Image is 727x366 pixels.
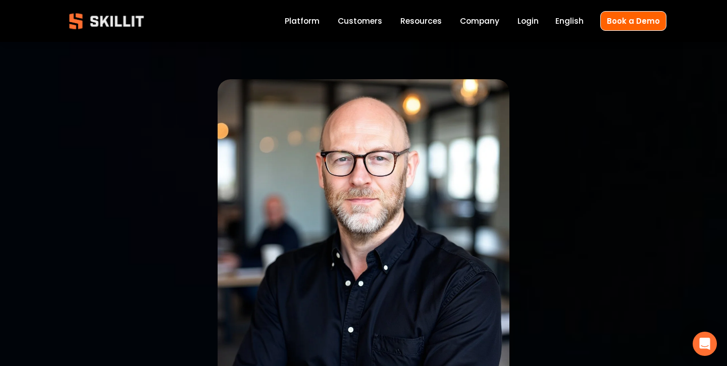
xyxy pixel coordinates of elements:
a: Company [460,14,499,28]
a: Book a Demo [600,11,666,31]
img: Skillit [61,6,152,36]
a: Login [517,14,539,28]
a: Platform [285,14,320,28]
span: English [555,15,584,27]
a: folder dropdown [400,14,442,28]
span: Resources [400,15,442,27]
div: language picker [555,14,584,28]
a: Customers [338,14,382,28]
div: Open Intercom Messenger [693,332,717,356]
